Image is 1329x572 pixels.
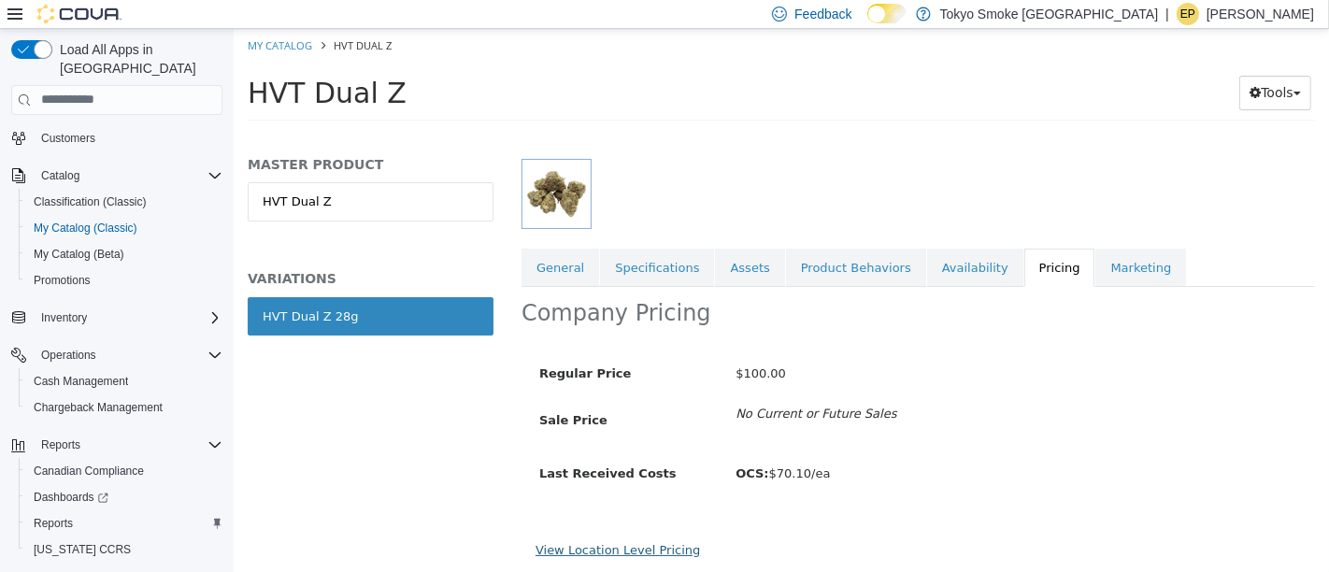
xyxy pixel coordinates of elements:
[26,396,222,419] span: Chargeback Management
[19,215,230,241] button: My Catalog (Classic)
[41,437,80,452] span: Reports
[29,279,125,297] div: HVT Dual Z 28g
[26,370,136,393] a: Cash Management
[26,396,170,419] a: Chargeback Management
[502,337,552,351] span: $100.00
[288,220,365,259] a: General
[19,536,230,563] button: [US_STATE] CCRS
[4,163,230,189] button: Catalog
[26,512,80,535] a: Reports
[34,490,108,505] span: Dashboards
[100,9,158,23] span: HVT Dual Z
[26,243,222,265] span: My Catalog (Beta)
[34,221,137,236] span: My Catalog (Classic)
[26,243,132,265] a: My Catalog (Beta)
[26,486,116,508] a: Dashboards
[26,538,138,561] a: [US_STATE] CCRS
[288,270,478,299] h2: Company Pricing
[26,217,222,239] span: My Catalog (Classic)
[1207,3,1314,25] p: [PERSON_NAME]
[302,514,466,528] a: View Location Level Pricing
[41,310,87,325] span: Inventory
[34,464,144,479] span: Canadian Compliance
[26,191,154,213] a: Classification (Classic)
[52,40,222,78] span: Load All Apps in [GEOGRAPHIC_DATA]
[19,484,230,510] a: Dashboards
[1177,3,1199,25] div: Ethan Provencal
[940,3,1159,25] p: Tokyo Smoke [GEOGRAPHIC_DATA]
[4,432,230,458] button: Reports
[306,337,397,351] span: Regular Price
[34,247,124,262] span: My Catalog (Beta)
[791,220,862,259] a: Pricing
[34,126,222,150] span: Customers
[26,538,222,561] span: Washington CCRS
[26,460,222,482] span: Canadian Compliance
[26,460,151,482] a: Canadian Compliance
[552,220,693,259] a: Product Behaviors
[26,370,222,393] span: Cash Management
[19,267,230,293] button: Promotions
[4,124,230,151] button: Customers
[867,4,907,23] input: Dark Mode
[366,220,480,259] a: Specifications
[693,220,790,259] a: Availability
[19,368,230,394] button: Cash Management
[26,269,222,292] span: Promotions
[26,269,98,292] a: Promotions
[306,384,374,398] span: Sale Price
[37,5,121,23] img: Cova
[1180,3,1195,25] span: EP
[19,241,230,267] button: My Catalog (Beta)
[41,348,96,363] span: Operations
[14,9,79,23] a: My Catalog
[34,194,147,209] span: Classification (Classic)
[34,542,131,557] span: [US_STATE] CCRS
[34,374,128,389] span: Cash Management
[14,48,173,80] span: HVT Dual Z
[794,5,851,23] span: Feedback
[481,220,550,259] a: Assets
[34,434,88,456] button: Reports
[34,344,104,366] button: Operations
[41,168,79,183] span: Catalog
[14,153,260,193] a: HVT Dual Z
[34,400,163,415] span: Chargeback Management
[502,378,663,392] i: No Current or Future Sales
[41,131,95,146] span: Customers
[34,307,94,329] button: Inventory
[1006,47,1078,81] button: Tools
[34,516,73,531] span: Reports
[19,189,230,215] button: Classification (Classic)
[26,191,222,213] span: Classification (Classic)
[34,273,91,288] span: Promotions
[34,127,103,150] a: Customers
[26,217,145,239] a: My Catalog (Classic)
[34,164,222,187] span: Catalog
[19,394,230,421] button: Chargeback Management
[34,434,222,456] span: Reports
[34,307,222,329] span: Inventory
[867,23,868,24] span: Dark Mode
[4,342,230,368] button: Operations
[19,458,230,484] button: Canadian Compliance
[1165,3,1169,25] p: |
[502,437,596,451] span: $70.10/ea
[4,305,230,331] button: Inventory
[502,437,535,451] b: OCS:
[14,241,260,258] h5: VARIATIONS
[306,437,443,451] span: Last Received Costs
[862,220,952,259] a: Marketing
[34,164,87,187] button: Catalog
[26,512,222,535] span: Reports
[19,510,230,536] button: Reports
[34,344,222,366] span: Operations
[14,127,260,144] h5: MASTER PRODUCT
[26,486,222,508] span: Dashboards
